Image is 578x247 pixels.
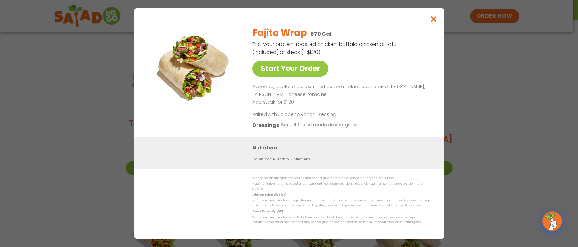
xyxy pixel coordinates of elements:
h3: Dressings [252,121,279,129]
strong: Dairy Friendly (DF) [252,209,283,213]
p: We are not an allergen free facility and cannot guarantee the absence of allergens in our foods. [252,175,431,180]
h2: Fajita Wrap [252,26,307,40]
p: Paired with Jalapeno Ranch Dressing [252,111,372,118]
p: Add steak for $1.20 [252,98,429,106]
div: Page 1 [252,83,429,106]
a: Start Your Order [252,61,328,77]
button: Close modal [423,8,444,30]
img: Featured product photo for Fajita Wrap [149,21,239,112]
img: wpChatIcon [543,212,561,230]
p: Pick your protein: roasted chicken, buffalo chicken or tofu (included) or steak (+$1.20) [252,40,398,56]
button: See all house made dressings [281,121,359,129]
a: Download Nutrition & Allergens [252,156,310,162]
strong: Gluten Friendly (GF) [252,192,286,196]
p: While our menu includes foods that are made without dairy, our restaurants are not dairy free. We... [252,215,431,225]
h3: Nutrition [252,144,435,152]
p: 670 Cal [310,30,331,38]
p: Avocado, poblano peppers, red peppers, black beans, pico [PERSON_NAME], [PERSON_NAME] cheese, rom... [252,83,429,98]
p: While our menu includes ingredients that are made without gluten, our restaurants are not gluten ... [252,198,431,208]
p: Nutrition information is based on our standard recipes and portion sizes. Click Nutrition & Aller... [252,181,431,191]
